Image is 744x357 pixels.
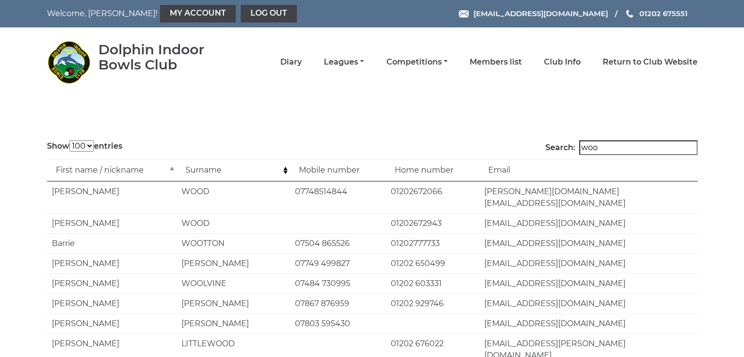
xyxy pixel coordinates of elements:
a: Log out [241,5,297,22]
td: [PERSON_NAME] [47,293,177,313]
select: Showentries [69,140,94,152]
td: [PERSON_NAME] [177,253,290,273]
td: 01202 603331 [386,273,479,293]
td: 01202672943 [386,213,479,233]
label: Search: [545,140,698,155]
td: [PERSON_NAME] [177,313,290,334]
a: Club Info [544,57,581,67]
span: [EMAIL_ADDRESS][DOMAIN_NAME] [473,9,608,18]
td: 07803 595430 [290,313,386,334]
label: Show entries [47,140,122,152]
div: Dolphin Indoor Bowls Club [98,42,233,72]
img: Dolphin Indoor Bowls Club [47,40,91,84]
td: [PERSON_NAME] [47,253,177,273]
td: [EMAIL_ADDRESS][DOMAIN_NAME] [479,313,698,334]
td: Mobile number [290,159,386,181]
td: 01202 650499 [386,253,479,273]
td: 07484 730995 [290,273,386,293]
a: Leagues [324,57,364,67]
td: 01202 929746 [386,293,479,313]
img: Email [459,10,469,18]
td: [PERSON_NAME] [47,313,177,334]
td: Home number [386,159,479,181]
img: Phone us [626,10,633,18]
td: [EMAIL_ADDRESS][DOMAIN_NAME] [479,233,698,253]
td: [PERSON_NAME] [177,293,290,313]
td: [PERSON_NAME] [47,181,177,213]
td: 01202672066 [386,181,479,213]
input: Search: [579,140,698,155]
td: 07504 865526 [290,233,386,253]
td: 07749 499827 [290,253,386,273]
a: Competitions [386,57,447,67]
a: Members list [470,57,522,67]
td: [EMAIL_ADDRESS][DOMAIN_NAME] [479,213,698,233]
td: WOOD [177,181,290,213]
td: 07867 876959 [290,293,386,313]
span: 01202 675551 [639,9,687,18]
a: Email [EMAIL_ADDRESS][DOMAIN_NAME] [459,8,608,19]
td: Email [479,159,698,181]
td: WOOD [177,213,290,233]
td: [PERSON_NAME] [47,213,177,233]
td: 07748514844 [290,181,386,213]
td: WOOLVINE [177,273,290,293]
a: Phone us 01202 675551 [625,8,687,19]
td: [EMAIL_ADDRESS][DOMAIN_NAME] [479,253,698,273]
td: [EMAIL_ADDRESS][DOMAIN_NAME] [479,273,698,293]
a: Return to Club Website [603,57,698,67]
a: Diary [280,57,302,67]
td: [PERSON_NAME][DOMAIN_NAME][EMAIL_ADDRESS][DOMAIN_NAME] [479,181,698,213]
td: [PERSON_NAME] [47,273,177,293]
nav: Welcome, [PERSON_NAME]! [47,5,310,22]
td: WOOTTON [177,233,290,253]
a: My Account [160,5,236,22]
td: First name / nickname: activate to sort column descending [47,159,177,181]
td: Barrie [47,233,177,253]
td: 01202777733 [386,233,479,253]
td: [EMAIL_ADDRESS][DOMAIN_NAME] [479,293,698,313]
td: Surname: activate to sort column ascending [177,159,290,181]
